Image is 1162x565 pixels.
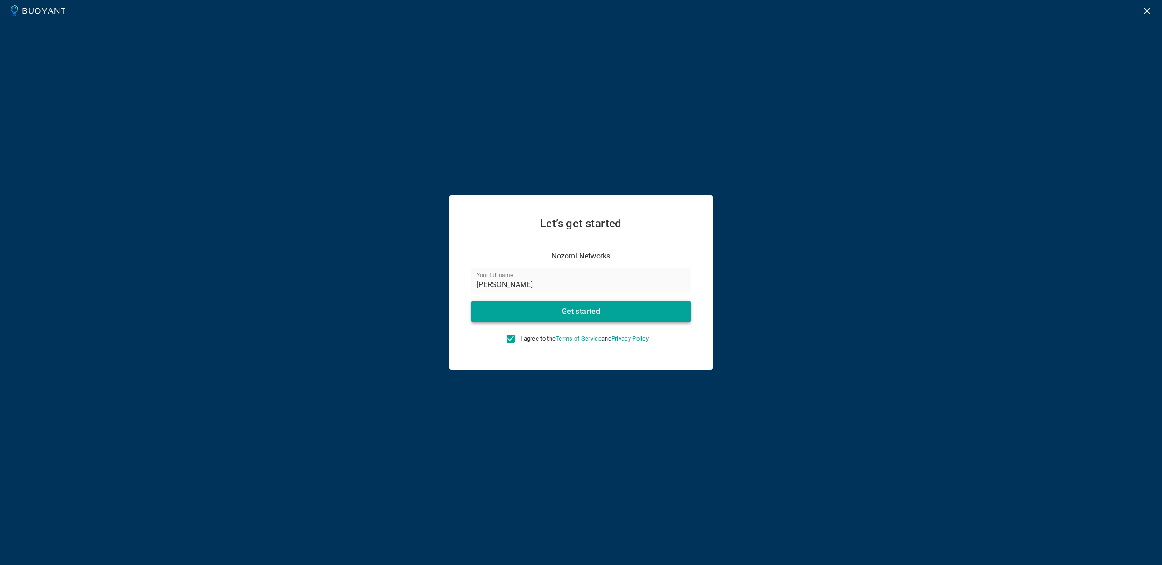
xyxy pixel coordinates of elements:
[1139,6,1155,15] a: Logout
[611,335,649,342] a: Privacy Policy
[471,301,691,322] button: Get started
[1139,3,1155,19] button: Logout
[562,307,600,316] h4: Get started
[520,335,649,342] span: I agree to the and
[551,252,611,261] p: Nozomi Networks
[556,335,601,342] a: Terms of Service
[477,271,513,279] label: Your full name
[471,217,691,230] h2: Let’s get started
